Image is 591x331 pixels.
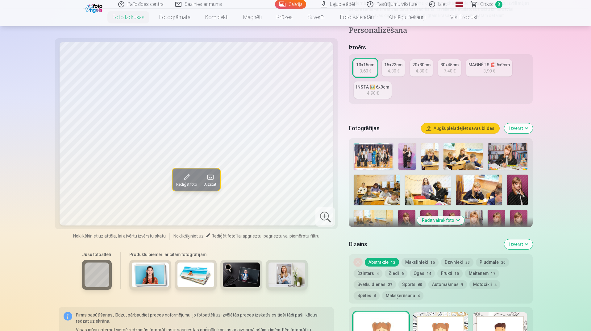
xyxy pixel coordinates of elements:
div: 4,90 € [367,90,379,96]
span: Rediģēt foto [176,182,197,187]
a: Suvenīri [300,9,333,26]
h6: Jūsu fotoattēli [82,251,112,258]
button: Meitenēm17 [465,269,499,278]
button: Makšķerēšana4 [382,291,423,300]
div: 10x15cm [356,62,374,68]
span: 20 [501,260,506,265]
button: Izvērst [504,123,533,133]
a: INSTA 🖼️ 6x9cm4,90 € [354,81,392,99]
a: Fotogrāmata [152,9,198,26]
span: 3 [495,1,502,8]
div: MAGNĒTS 🧲 6x9cm [468,62,510,68]
span: Noklikšķiniet uz [173,234,204,238]
button: Spēles6 [354,291,380,300]
div: 4,80 € [416,68,427,74]
span: " [235,234,237,238]
h6: Produktu piemēri ar citām fotogrāfijām [127,251,310,258]
button: Sports60 [398,280,426,289]
a: Visi produkti [433,9,486,26]
button: Dzīvnieki28 [441,258,473,267]
span: 4 [377,271,379,276]
button: Rādīt vairāk foto [417,216,464,225]
span: Rediģēt foto [212,234,235,238]
button: Svētku dienās37 [354,280,396,289]
h5: Izmērs [349,43,532,52]
a: 10x15cm3,60 € [354,59,377,77]
h4: Personalizēšana [349,26,532,36]
p: Pirms pasūtīšanas, lūdzu, pārbaudiet preces noformējumu, jo fotoattēli uz izvēlētās preces izskat... [76,312,329,324]
a: 20x30cm4,80 € [410,59,433,77]
h5: Fotogrāfijas [349,124,416,133]
button: Izvērst [504,239,533,249]
img: /fa1 [85,2,104,13]
div: 7,40 € [444,68,456,74]
button: Augšupielādējiet savas bildes [421,123,499,133]
span: 6 [402,271,404,276]
button: Automašīnas9 [428,280,467,289]
div: 3,60 € [360,68,371,74]
span: 9 [461,283,463,287]
span: Aizstāt [204,182,216,187]
div: 15x23cm [384,62,402,68]
span: 28 [465,260,470,265]
button: Ziedi6 [385,269,407,278]
div: 20x30cm [412,62,431,68]
button: Ogas14 [410,269,435,278]
a: Magnēti [236,9,269,26]
div: 30x45cm [440,62,459,68]
a: Foto izdrukas [105,9,152,26]
span: 60 [418,283,422,287]
span: 12 [391,260,395,265]
span: Grozs [480,1,493,8]
a: 30x45cm7,40 € [438,59,461,77]
span: 15 [431,260,435,265]
span: " [204,234,206,238]
button: Pludmale20 [476,258,509,267]
span: Noklikšķiniet uz attēla, lai atvērtu izvērstu skatu [73,233,166,239]
button: Rediģēt foto [173,168,201,191]
button: Dzintars4 [354,269,382,278]
span: 4 [418,294,420,298]
button: Motocikli4 [469,280,500,289]
span: 6 [374,294,376,298]
span: 15 [455,271,459,276]
a: Foto kalendāri [333,9,381,26]
span: 14 [427,271,431,276]
span: lai apgrieztu, pagrieztu vai piemērotu filtru [237,234,319,238]
a: Krūzes [269,9,300,26]
div: 4,30 € [388,68,399,74]
button: Abstraktie12 [365,258,399,267]
a: Komplekti [198,9,236,26]
span: 4 [494,283,497,287]
span: 37 [388,283,392,287]
button: Aizstāt [201,168,220,191]
span: 17 [491,271,495,276]
div: 3,90 € [483,68,495,74]
h5: Dizains [349,240,499,249]
a: 15x23cm4,30 € [382,59,405,77]
a: MAGNĒTS 🧲 6x9cm3,90 € [466,59,512,77]
div: INSTA 🖼️ 6x9cm [356,84,389,90]
button: Mākslinieki15 [402,258,439,267]
a: Atslēgu piekariņi [381,9,433,26]
button: Frukti15 [437,269,463,278]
